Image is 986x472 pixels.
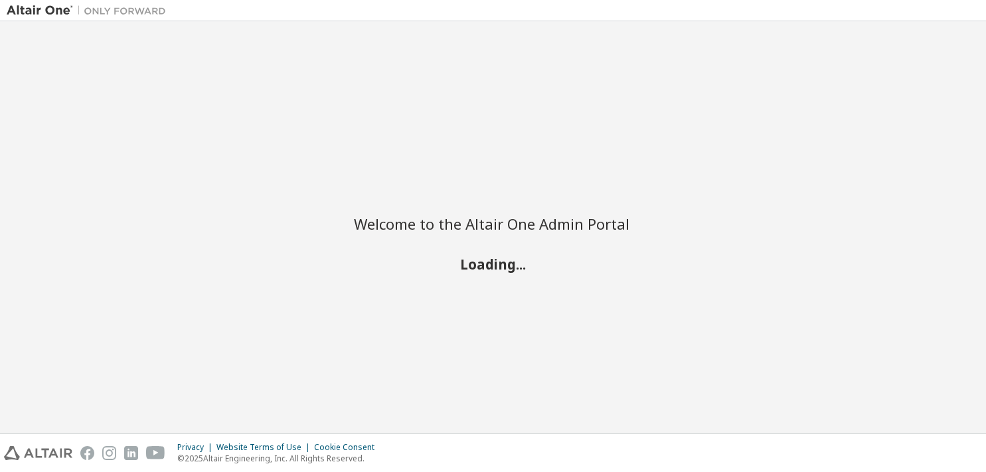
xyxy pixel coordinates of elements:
[216,442,314,453] div: Website Terms of Use
[80,446,94,460] img: facebook.svg
[354,255,633,272] h2: Loading...
[314,442,382,453] div: Cookie Consent
[177,442,216,453] div: Privacy
[177,453,382,464] p: © 2025 Altair Engineering, Inc. All Rights Reserved.
[124,446,138,460] img: linkedin.svg
[7,4,173,17] img: Altair One
[102,446,116,460] img: instagram.svg
[354,214,633,233] h2: Welcome to the Altair One Admin Portal
[146,446,165,460] img: youtube.svg
[4,446,72,460] img: altair_logo.svg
